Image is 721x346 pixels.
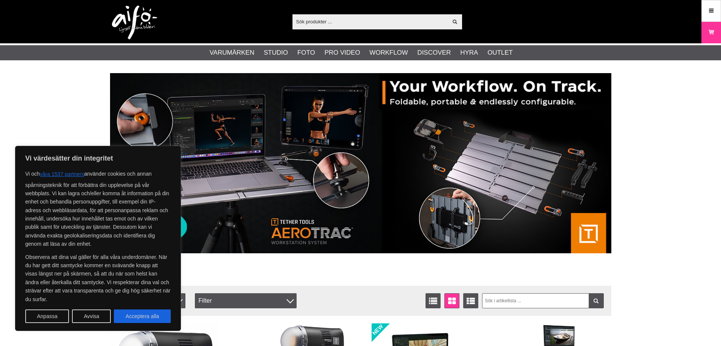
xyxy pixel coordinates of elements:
[426,293,441,308] a: Listvisning
[589,293,604,308] a: Filtrera
[195,293,297,308] div: Filter
[292,16,448,27] input: Sök produkter ...
[25,167,171,248] p: Vi och använder cookies och annan spårningsteknik för att förbättra din upplevelse på vår webbpla...
[463,293,478,308] a: Utökad listvisning
[25,154,171,163] p: Vi värdesätter din integritet
[264,48,288,58] a: Studio
[369,48,408,58] a: Workflow
[210,48,254,58] a: Varumärken
[40,167,84,181] button: våra 1537 partners
[72,309,111,323] button: Avvisa
[110,73,611,253] img: Annons:007 banner-header-aerotrac-1390x500.jpg
[112,6,157,40] img: logo.png
[325,48,360,58] a: Pro Video
[487,48,513,58] a: Outlet
[444,293,459,308] a: Fönstervisning
[114,309,171,323] button: Acceptera alla
[25,309,69,323] button: Anpassa
[460,48,478,58] a: Hyra
[25,253,171,303] p: Observera att dina val gäller för alla våra underdomäner. När du har gett ditt samtycke kommer en...
[482,293,604,308] input: Sök i artikellista ...
[297,48,315,58] a: Foto
[417,48,451,58] a: Discover
[15,146,181,331] div: Vi värdesätter din integritet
